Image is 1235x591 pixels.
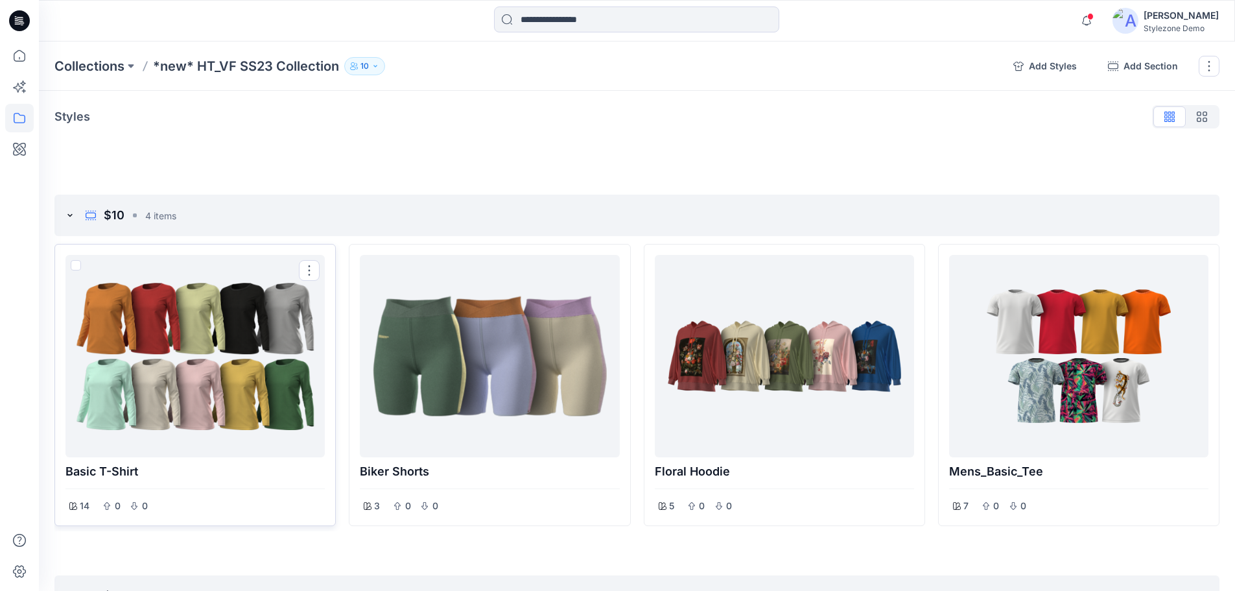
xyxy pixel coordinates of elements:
p: 0 [404,498,412,514]
p: 3 [374,498,380,514]
p: 0 [698,498,706,514]
div: Biker Shorts300 [349,244,630,526]
p: Floral Hoodie [655,463,914,481]
button: 10 [344,57,385,75]
p: 10 [360,59,369,73]
p: Basic T-Shirt [65,463,325,481]
p: 0 [113,498,121,514]
button: Add Section [1098,56,1188,77]
p: $10 [104,206,124,224]
p: 0 [431,498,439,514]
p: 14 [80,498,89,514]
p: *new* HT_VF SS23 Collection [153,57,339,75]
button: Options [299,260,320,281]
a: Collections [54,57,124,75]
button: Add Styles [1003,56,1087,77]
div: [PERSON_NAME] [1144,8,1219,23]
p: 0 [725,498,733,514]
p: Biker Shorts [360,463,619,481]
p: Mens_Basic_Tee [949,463,1208,481]
p: 0 [141,498,148,514]
p: 5 [669,498,674,514]
div: Basic T-Shirt1400Options [54,244,336,526]
p: 0 [993,498,1000,514]
div: Stylezone Demo [1144,23,1219,33]
img: avatar [1112,8,1138,34]
p: 4 items [145,209,176,223]
div: Floral Hoodie500 [644,244,925,526]
div: Mens_Basic_Tee700 [938,244,1219,526]
p: Styles [54,108,90,126]
p: 7 [963,498,969,514]
p: 0 [1020,498,1028,514]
